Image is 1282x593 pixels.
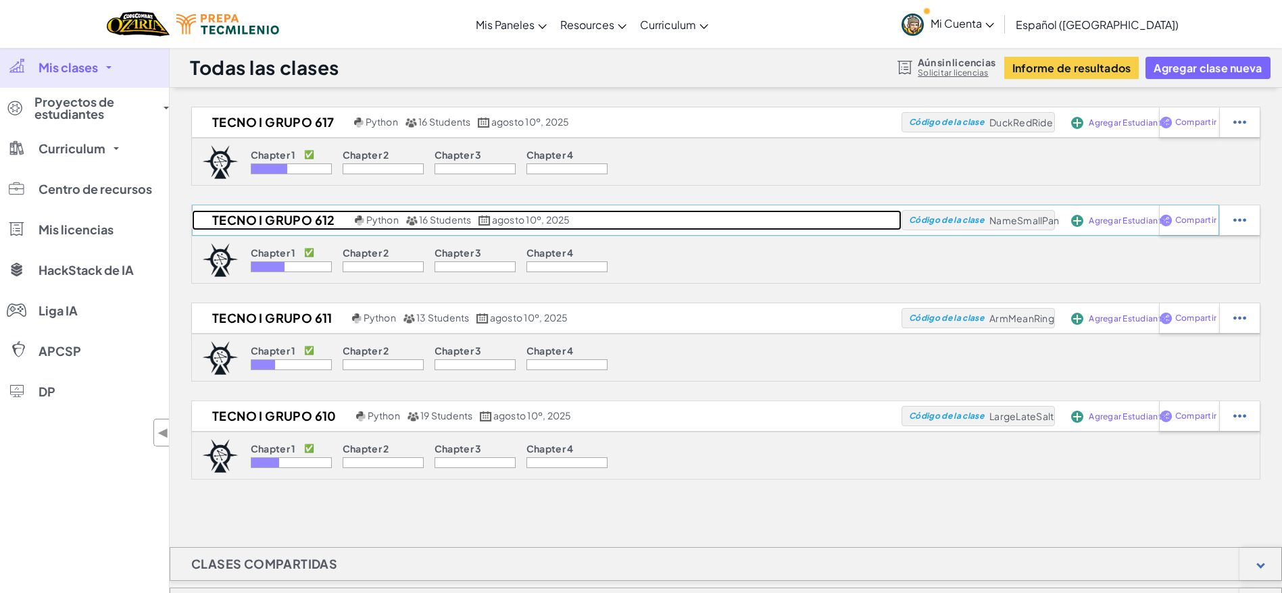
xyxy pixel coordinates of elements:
img: logo [202,243,239,277]
img: IconShare_Purple.svg [1160,410,1173,422]
img: IconShare_Purple.svg [1160,116,1173,128]
img: IconAddStudents.svg [1071,411,1083,423]
span: Python [368,409,400,421]
p: Chapter 2 [343,149,389,160]
a: Mis Paneles [469,6,553,43]
p: Chapter 3 [435,345,482,356]
span: Python [366,213,399,226]
span: ArmMeanRing [989,312,1054,324]
span: agosto 10º, 2025 [493,409,572,421]
a: Tecno I Grupo 617 Python 16 Students agosto 10º, 2025 [192,112,902,132]
a: Solicitar licencias [918,68,995,78]
span: Agregar Estudiantes [1089,315,1170,323]
a: Ozaria by CodeCombat logo [107,10,170,38]
h2: Tecno i Grupo 612 [192,210,351,230]
span: Compartir [1175,216,1216,224]
span: Agregar Estudiantes [1089,217,1170,225]
img: calendar.svg [478,215,491,226]
h1: Clases compartidas [170,547,358,581]
img: IconShare_Purple.svg [1160,214,1173,226]
span: Código de la clase [909,118,984,126]
p: Chapter 4 [526,247,574,258]
img: logo [202,145,239,179]
button: Informe de resultados [1004,57,1139,79]
span: Centro de recursos [39,183,152,195]
span: Curriculum [640,18,696,32]
h2: Tecno I Grupo 611 [192,308,349,328]
span: HackStack de IA [39,264,134,276]
span: Código de la clase [909,216,984,224]
p: Chapter 1 [251,247,296,258]
span: Agregar Estudiantes [1089,413,1170,421]
img: IconStudentEllipsis.svg [1233,116,1246,128]
span: Python [366,115,398,128]
img: calendar.svg [480,411,492,421]
img: logo [202,439,239,473]
p: Chapter 2 [343,443,389,454]
p: Chapter 4 [526,443,574,454]
img: IconAddStudents.svg [1071,117,1083,129]
span: 19 Students [420,409,473,421]
a: Español ([GEOGRAPHIC_DATA]) [1009,6,1185,43]
img: MultipleUsers.png [403,313,415,324]
h1: Todas las clases [190,55,339,80]
p: ✅ [304,247,314,258]
span: NameSmallPan [989,214,1059,226]
img: IconAddStudents.svg [1071,215,1083,227]
h2: Tecno I Grupo 610 [192,406,353,426]
img: python.png [355,215,365,226]
span: 16 Students [418,115,471,128]
span: Liga IA [39,305,78,317]
span: Código de la clase [909,314,984,322]
p: Chapter 1 [251,149,296,160]
span: Proyectos de estudiantes [34,96,155,120]
a: Mi Cuenta [895,3,1001,45]
span: Python [364,311,396,324]
p: Chapter 1 [251,345,296,356]
span: Agregar Estudiantes [1089,119,1170,127]
img: python.png [354,118,364,128]
span: Español ([GEOGRAPHIC_DATA]) [1016,18,1179,32]
img: IconShare_Purple.svg [1160,312,1173,324]
span: LargeLateSalt [989,410,1054,422]
span: Curriculum [39,143,105,155]
p: Chapter 3 [435,149,482,160]
span: Compartir [1175,118,1216,126]
span: Aún sin licencias [918,57,995,68]
p: Chapter 2 [343,345,389,356]
img: calendar.svg [478,118,490,128]
span: Resources [560,18,614,32]
span: Compartir [1175,412,1216,420]
span: agosto 10º, 2025 [492,213,570,226]
h2: Tecno I Grupo 617 [192,112,351,132]
img: calendar.svg [476,313,489,324]
img: IconAddStudents.svg [1071,313,1083,325]
span: ◀ [157,423,169,442]
img: Home [107,10,170,38]
p: Chapter 4 [526,345,574,356]
img: Tecmilenio logo [176,14,279,34]
img: IconStudentEllipsis.svg [1233,312,1246,324]
img: MultipleUsers.png [405,215,418,226]
p: Chapter 1 [251,443,296,454]
p: ✅ [304,443,314,454]
img: python.png [356,411,366,421]
button: Agregar clase nueva [1145,57,1270,79]
a: Curriculum [633,6,715,43]
img: logo [202,341,239,375]
span: 16 Students [419,213,472,226]
span: Código de la clase [909,412,984,420]
img: MultipleUsers.png [405,118,417,128]
img: IconStudentEllipsis.svg [1233,214,1246,226]
p: Chapter 2 [343,247,389,258]
p: Chapter 3 [435,247,482,258]
span: DuckRedRide [989,116,1053,128]
p: Chapter 4 [526,149,574,160]
p: ✅ [304,345,314,356]
p: Chapter 3 [435,443,482,454]
a: Tecno i Grupo 612 Python 16 Students agosto 10º, 2025 [192,210,902,230]
img: python.png [352,313,362,324]
p: ✅ [304,149,314,160]
img: MultipleUsers.png [407,411,419,421]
